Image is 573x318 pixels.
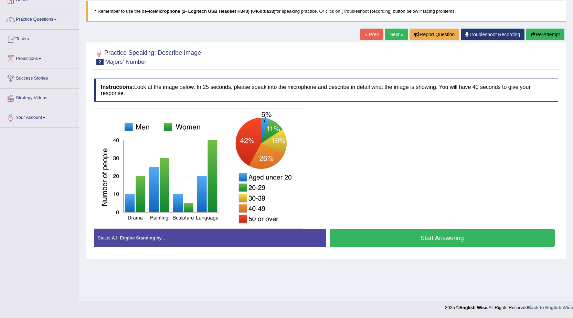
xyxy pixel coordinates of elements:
h2: Practice Speaking: Describe Image [94,48,201,65]
a: Back to English Wise [528,305,573,310]
h4: Look at the image below. In 25 seconds, please speak into the microphone and describe in detail w... [94,79,558,102]
a: Next » [385,29,408,40]
strong: English Wise. [459,305,488,310]
a: Troubleshoot Recording [461,29,524,40]
small: Majors' Number [105,59,146,65]
a: « Prev [360,29,383,40]
a: Tests [0,30,79,47]
a: Practice Questions [0,10,79,27]
blockquote: * Remember to use the device for speaking practice. Or click on [Troubleshoot Recording] button b... [86,1,566,22]
b: Microphone (2- Logitech USB Headset H340) (046d:0a38) [155,9,275,14]
button: Start Answering [330,229,555,247]
button: Re-Attempt [526,29,564,40]
span: 2 [96,59,104,65]
a: Predictions [0,49,79,66]
button: Report Question [410,29,459,40]
a: Your Account [0,108,79,125]
div: Status: [94,229,326,247]
div: 2025 © All Rights Reserved [445,301,573,311]
a: Success Stories [0,69,79,86]
a: Strategy Videos [0,89,79,106]
strong: A.I. Engine Standing by... [112,235,165,240]
b: Instructions: [101,84,134,90]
